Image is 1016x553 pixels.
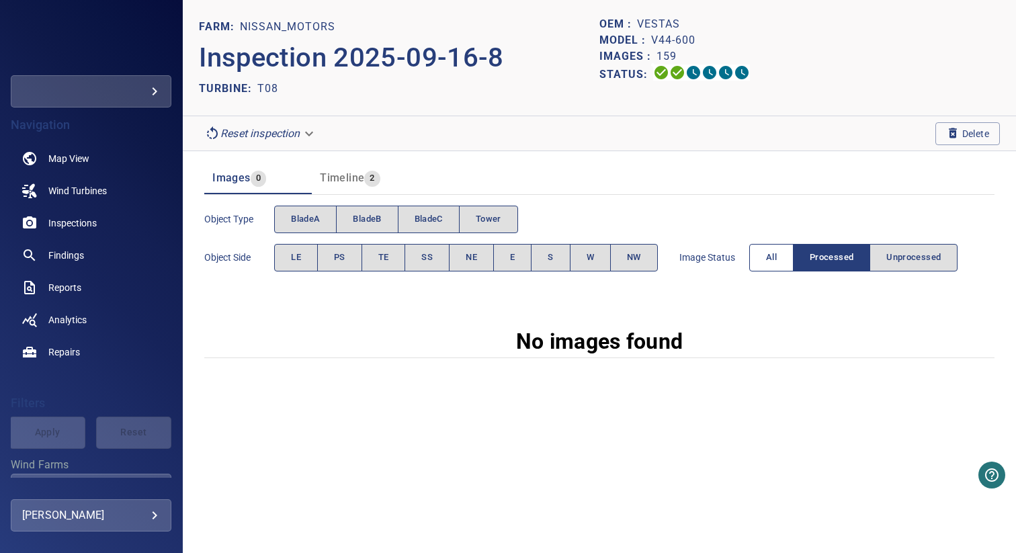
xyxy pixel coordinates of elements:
p: FARM: [199,19,240,35]
p: TURBINE: [199,81,257,97]
span: SS [421,250,433,265]
a: map noActive [11,142,171,175]
div: imageStatus [749,244,958,271]
a: reports noActive [11,271,171,304]
span: Reports [48,281,81,294]
label: Wind Farms [11,460,171,470]
button: W [570,244,611,271]
span: Map View [48,152,89,165]
span: LE [291,250,301,265]
button: TE [362,244,406,271]
p: No images found [516,325,683,357]
p: Status: [599,65,653,84]
span: S [548,250,553,265]
span: bladeA [291,212,320,227]
span: PS [334,250,345,265]
span: NW [627,250,641,265]
span: Analytics [48,313,87,327]
p: Model : [599,32,651,48]
span: Repairs [48,345,80,359]
span: Unprocessed [886,250,941,265]
span: Findings [48,249,84,262]
h4: Filters [11,396,171,410]
p: Images : [599,48,657,65]
span: Timeline [320,171,364,184]
button: NE [449,244,494,271]
span: Processed [810,250,853,265]
span: 0 [251,171,266,186]
span: Object type [204,212,274,226]
a: repairs noActive [11,336,171,368]
span: Object Side [204,251,274,264]
a: analytics noActive [11,304,171,336]
button: Delete [935,122,1000,145]
p: Nissan_Motors [240,19,335,35]
span: NE [466,250,477,265]
button: LE [274,244,318,271]
button: bladeC [398,206,460,233]
p: T08 [257,81,278,97]
span: bladeC [415,212,443,227]
button: Processed [793,244,870,271]
span: TE [378,250,389,265]
p: 159 [657,48,677,65]
div: Wind Farms [11,474,171,506]
span: All [766,250,777,265]
div: [PERSON_NAME] [22,505,160,526]
button: S [531,244,570,271]
a: inspections noActive [11,207,171,239]
span: bladeB [353,212,381,227]
img: renewablefsdnv-logo [42,34,140,47]
span: Wind Turbines [48,184,107,198]
svg: ML Processing 0% [702,65,718,81]
button: NW [610,244,658,271]
a: windturbines noActive [11,175,171,207]
svg: Data Formatted 100% [669,65,685,81]
div: renewablefsdnv [11,75,171,108]
p: OEM : [599,16,637,32]
span: Delete [946,126,989,141]
span: Image Status [679,251,749,264]
span: E [510,250,515,265]
span: Tower [476,212,501,227]
a: findings noActive [11,239,171,271]
span: Inspections [48,216,97,230]
p: Inspection 2025-09-16-8 [199,38,599,78]
span: 2 [364,171,380,186]
button: bladeB [336,206,398,233]
span: W [587,250,594,265]
h4: Navigation [11,118,171,132]
em: Reset inspection [220,127,300,140]
svg: Selecting 0% [685,65,702,81]
svg: Matching 0% [718,65,734,81]
svg: Classification 0% [734,65,750,81]
p: V44-600 [651,32,695,48]
button: Tower [459,206,518,233]
button: SS [405,244,450,271]
button: All [749,244,794,271]
svg: Uploading 100% [653,65,669,81]
span: Images [212,171,250,184]
button: bladeA [274,206,337,233]
button: Unprocessed [870,244,958,271]
button: PS [317,244,362,271]
div: objectType [274,206,518,233]
button: E [493,244,532,271]
div: Reset inspection [199,122,321,145]
p: Vestas [637,16,680,32]
div: objectSide [274,244,658,271]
